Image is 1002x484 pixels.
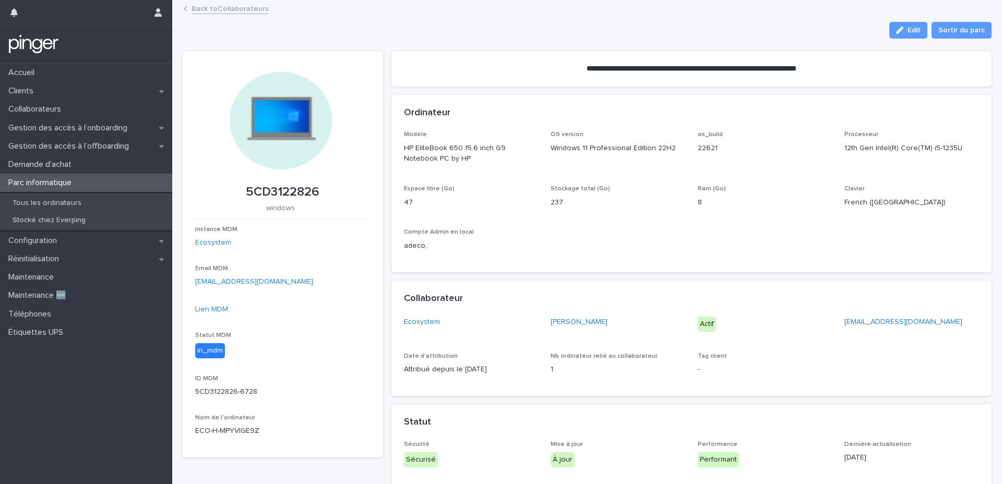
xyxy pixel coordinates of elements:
p: Gestion des accès à l’offboarding [4,141,137,151]
p: 8 [698,197,832,208]
span: Tag client [698,353,727,359]
p: Configuration [4,236,65,246]
p: Téléphones [4,309,59,319]
div: Sécurisé [404,452,438,467]
h2: Ordinateur [404,107,450,119]
a: [PERSON_NAME] [551,317,607,328]
p: adeco, [404,240,539,251]
div: in_mdm [195,343,225,358]
a: [EMAIL_ADDRESS][DOMAIN_NAME] [195,278,313,285]
span: OS version [551,131,583,138]
p: Clients [4,86,42,96]
span: Sécurité [404,441,430,447]
p: - [698,364,832,375]
p: Maintenance [4,272,62,282]
span: Modèle [404,131,427,138]
p: [DATE] [844,452,979,463]
img: mTgBEunGTSyRkCgitkcU [8,34,59,55]
p: Parc informatique [4,178,80,188]
p: windows [195,204,366,213]
p: 12th Gen Intel(R) Core(TM) i5-1235U [844,143,979,154]
p: Collaborateurs [4,104,69,114]
p: Demande d'achat [4,160,80,170]
p: Attribué depuis le [DATE] [404,364,539,375]
p: Maintenance 🆕 [4,291,75,300]
span: Sortir du parc [938,25,985,35]
button: Sortir du parc [932,22,992,39]
a: Lien MDM [195,306,228,313]
p: Gestion des accès à l’onboarding [4,123,136,133]
span: os_build [698,131,723,138]
p: Tous les ordinateurs [4,199,90,208]
span: Date d'attribution [404,353,458,359]
span: Nom de l'ordinateur [195,415,255,421]
a: Back toCollaborateurs [192,2,269,14]
p: 1 [551,364,685,375]
p: 22621 [698,143,832,154]
button: Edit [889,22,927,39]
span: Nb ordinateur relié au collaborateur [551,353,658,359]
p: 5CD3122826 [195,185,371,200]
span: Performance [698,441,737,447]
a: Ecosystem [195,237,231,248]
span: Ram (Go) [698,186,726,192]
span: Mise à jour [551,441,583,447]
div: Actif [698,317,716,332]
p: ECO-H-MPYVIGE9Z [195,426,371,437]
p: French ([GEOGRAPHIC_DATA]) [844,197,979,208]
span: Espace libre (Go) [404,186,455,192]
p: 47 [404,197,539,208]
h2: Statut [404,417,431,428]
span: Statut MDM [195,332,231,338]
div: Performant [698,452,739,467]
a: [EMAIL_ADDRESS][DOMAIN_NAME] [844,318,962,325]
p: Accueil [4,68,43,78]
p: 5CD3122826-6728 [195,386,371,397]
p: Windows 11 Professional Edition 22H2 [551,143,685,154]
span: Clavier [844,186,865,192]
span: Processeur [844,131,878,138]
span: Edit [908,27,921,34]
span: ID MDM [195,376,218,382]
p: Réinitialisation [4,254,67,264]
span: Email MDM [195,265,228,272]
p: 237 [551,197,685,208]
span: Instance MDM [195,226,237,233]
span: Compte Admin en local [404,229,474,235]
a: Ecosystem [404,317,440,328]
span: Stockage total (Go) [551,186,610,192]
h2: Collaborateur [404,293,463,305]
p: Étiquettes UPS [4,328,71,337]
div: À jour [551,452,575,467]
p: HP EliteBook 650 15.6 inch G9 Notebook PC by HP [404,143,539,165]
span: Dernière actualisation [844,441,911,447]
p: Stocké chez Everping [4,216,94,225]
